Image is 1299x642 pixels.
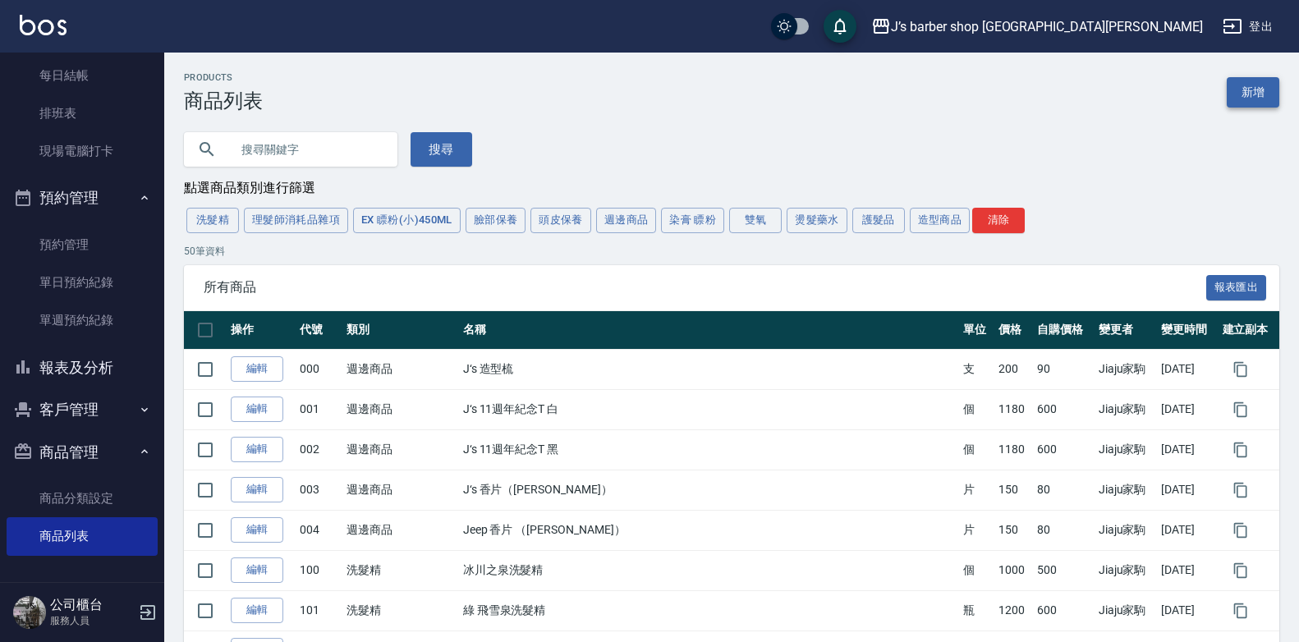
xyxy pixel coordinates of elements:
[994,349,1033,389] td: 200
[459,550,960,590] td: 冰川之泉洗髮精
[7,177,158,219] button: 預約管理
[7,346,158,389] button: 報表及分析
[296,349,342,389] td: 000
[459,590,960,631] td: 綠 飛雪泉洗髮精
[7,301,158,339] a: 單週預約紀錄
[296,389,342,429] td: 001
[1157,550,1218,590] td: [DATE]
[959,590,994,631] td: 瓶
[184,89,263,112] h3: 商品列表
[342,470,459,510] td: 週邊商品
[7,94,158,132] a: 排班表
[852,208,905,233] button: 護髮品
[994,510,1033,550] td: 150
[13,596,46,629] img: Person
[353,208,461,233] button: EX 瞟粉(小)450ML
[1157,429,1218,470] td: [DATE]
[1157,590,1218,631] td: [DATE]
[227,311,296,350] th: 操作
[1157,349,1218,389] td: [DATE]
[204,279,1206,296] span: 所有商品
[1033,311,1094,350] th: 自購價格
[1206,279,1267,295] a: 報表匯出
[296,550,342,590] td: 100
[296,590,342,631] td: 101
[7,132,158,170] a: 現場電腦打卡
[824,10,856,43] button: save
[231,356,283,382] a: 編輯
[411,132,472,167] button: 搜尋
[1157,510,1218,550] td: [DATE]
[231,397,283,422] a: 編輯
[994,311,1033,350] th: 價格
[342,389,459,429] td: 週邊商品
[959,510,994,550] td: 片
[296,429,342,470] td: 002
[787,208,847,233] button: 燙髮藥水
[1095,470,1157,510] td: Jiaju家駒
[959,311,994,350] th: 單位
[20,15,67,35] img: Logo
[459,349,960,389] td: J‘s 造型梳
[186,208,239,233] button: 洗髮精
[994,429,1033,470] td: 1180
[244,208,348,233] button: 理髮師消耗品雜項
[296,470,342,510] td: 003
[972,208,1025,233] button: 清除
[994,389,1033,429] td: 1180
[596,208,657,233] button: 週邊商品
[231,437,283,462] a: 編輯
[342,590,459,631] td: 洗髮精
[184,180,1279,197] div: 點選商品類別進行篩選
[994,470,1033,510] td: 150
[7,517,158,555] a: 商品列表
[959,429,994,470] td: 個
[459,429,960,470] td: J‘s 11週年紀念T 黑
[1157,389,1218,429] td: [DATE]
[7,431,158,474] button: 商品管理
[1033,510,1094,550] td: 80
[959,550,994,590] td: 個
[296,510,342,550] td: 004
[459,389,960,429] td: J‘s 11週年紀念T 白
[1033,349,1094,389] td: 90
[296,311,342,350] th: 代號
[1219,311,1279,350] th: 建立副本
[342,349,459,389] td: 週邊商品
[661,208,724,233] button: 染膏 瞟粉
[959,389,994,429] td: 個
[1033,389,1094,429] td: 600
[1033,550,1094,590] td: 500
[1216,11,1279,42] button: 登出
[459,470,960,510] td: J‘s 香片（[PERSON_NAME]）
[994,590,1033,631] td: 1200
[459,510,960,550] td: Jeep 香片 （[PERSON_NAME]）
[1227,77,1279,108] a: 新增
[910,208,971,233] button: 造型商品
[7,479,158,517] a: 商品分類設定
[959,349,994,389] td: 支
[1157,470,1218,510] td: [DATE]
[729,208,782,233] button: 雙氧
[1095,550,1157,590] td: Jiaju家駒
[466,208,526,233] button: 臉部保養
[1095,429,1157,470] td: Jiaju家駒
[7,264,158,301] a: 單日預約紀錄
[184,244,1279,259] p: 50 筆資料
[1206,275,1267,300] button: 報表匯出
[231,517,283,543] a: 編輯
[342,510,459,550] td: 週邊商品
[865,10,1209,44] button: J’s barber shop [GEOGRAPHIC_DATA][PERSON_NAME]
[231,598,283,623] a: 編輯
[1095,349,1157,389] td: Jiaju家駒
[230,127,384,172] input: 搜尋關鍵字
[231,477,283,502] a: 編輯
[1033,470,1094,510] td: 80
[891,16,1203,37] div: J’s barber shop [GEOGRAPHIC_DATA][PERSON_NAME]
[342,550,459,590] td: 洗髮精
[7,226,158,264] a: 預約管理
[1157,311,1218,350] th: 變更時間
[50,597,134,613] h5: 公司櫃台
[7,388,158,431] button: 客戶管理
[342,311,459,350] th: 類別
